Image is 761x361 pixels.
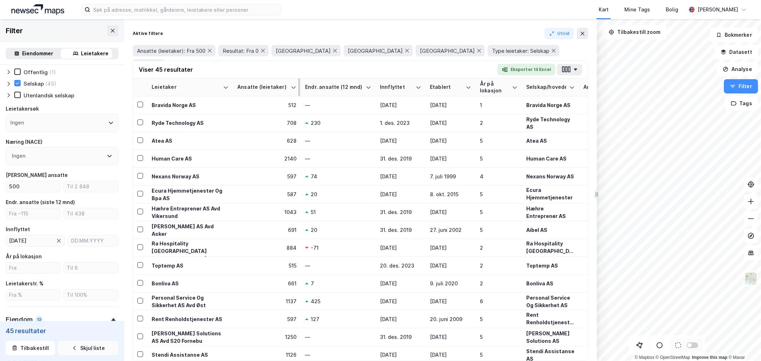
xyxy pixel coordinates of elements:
div: (45) [45,80,56,87]
div: -71 [311,244,319,251]
div: År på lokasjon [6,252,42,261]
div: 726 [583,262,639,269]
div: 661 [583,280,639,287]
div: Leietaker [152,84,220,91]
div: 12 [36,316,43,323]
button: Datasett [715,45,758,59]
div: 31. des. 2019 [380,155,421,162]
input: Fra 503 [6,181,60,192]
div: Rent Renholdstjenester AS [526,311,575,334]
input: Til 6 [64,263,118,273]
div: Ryde Technology AS [152,119,229,127]
div: Kart [599,5,609,14]
button: Filter [724,79,758,93]
div: Ansatte (Selskap) [583,84,630,91]
div: 51 [311,208,316,216]
div: 425 [311,298,320,305]
div: Bravida Norge AS [152,101,229,109]
div: 512 [237,101,296,109]
div: Rent Renholdstjenester AS [152,315,229,323]
div: 5 [480,208,518,216]
div: Innflyttet [6,225,30,234]
div: 887 [583,244,639,251]
div: 3401 [583,101,639,109]
div: 5 [480,351,518,359]
div: 597 [237,173,296,180]
div: 708 [583,119,639,127]
div: [DATE] [430,262,471,269]
button: Analyse [717,62,758,76]
button: 1 mer [168,60,187,70]
span: Type leietaker: Selskap [492,47,549,54]
div: 2 [480,262,518,269]
div: 1126 [237,351,296,359]
div: [DATE] [380,101,421,109]
div: — [305,351,371,359]
div: [DATE] [430,333,471,341]
div: 587 [237,190,296,198]
a: Mapbox [635,355,654,360]
div: 1250 [237,333,296,341]
div: 515 [237,262,296,269]
div: — [305,101,371,109]
div: Selskap [24,80,44,87]
div: Human Care AS [152,155,229,162]
div: Bolig [666,5,678,14]
div: Ra Hospitality [GEOGRAPHIC_DATA] [GEOGRAPHIC_DATA] [526,240,575,262]
iframe: Chat Widget [725,327,761,361]
div: 20. des. 2023 [380,262,421,269]
div: Endr. ansatte (siste 12 mnd) [6,198,75,207]
div: Personal Service Og Sikkerhet AS Avd Øst [152,294,229,309]
div: Stendi Assistanse AS [152,351,229,359]
div: — [305,262,371,269]
button: Utvid [544,28,574,39]
span: [GEOGRAPHIC_DATA] [420,47,475,54]
div: 1. des. 2023 [380,119,421,127]
div: 20. juni 2009 [430,315,471,323]
span: Resultat: Fra 0 [223,47,259,54]
div: Human Care AS [526,155,575,162]
div: Ecura Hjemmetjenester Og Bpa AS [526,186,575,209]
div: [PERSON_NAME] Solutions AS [526,330,575,345]
div: Mine Tags [624,5,650,14]
div: Ingen [12,152,25,160]
div: 1621 [583,351,639,359]
div: [DATE] [430,208,471,216]
div: Næring (NACE) [6,138,42,146]
a: Improve this map [692,355,727,360]
a: OpenStreetMap [656,355,690,360]
div: Filter [6,25,23,36]
input: Søk på adresse, matrikkel, gårdeiere, leietakere eller personer [90,4,281,15]
div: 7. juli 1999 [430,173,471,180]
div: — [305,333,371,341]
div: [DATE] [380,351,421,359]
div: Leietakere [81,49,109,58]
input: Til 100% [64,290,118,300]
div: 2374 [583,298,639,305]
div: Leietakersøk [6,105,39,113]
div: [PERSON_NAME] Solutions AS Avd S20 Fornebu [152,330,229,345]
div: 5 [480,137,518,144]
div: 695 [583,315,639,323]
button: Bokmerker [710,28,758,42]
div: — [305,155,371,162]
div: Bravida Norge AS [526,101,575,109]
div: 1182 [583,190,639,198]
div: [DATE] [430,155,471,162]
input: DD.MM.YYYY [6,235,56,246]
div: Personal Service Og Sikkerhet AS [526,294,575,309]
div: [DATE] [380,173,421,180]
div: [DATE] [380,244,421,251]
div: 9084 [583,333,639,341]
div: 127 [311,315,319,323]
div: 5 [480,226,518,234]
div: Nexans Norway AS [152,173,229,180]
div: Ryde Technology AS [526,116,575,131]
input: Fra −115 [6,208,60,219]
div: 31. des. 2019 [380,226,421,234]
div: Toptemp AS [152,262,229,269]
div: 45 resultater [6,327,118,335]
div: 8. okt. 2015 [430,190,471,198]
div: 1832 [583,137,639,144]
button: Eksporter til Excel [497,64,555,75]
